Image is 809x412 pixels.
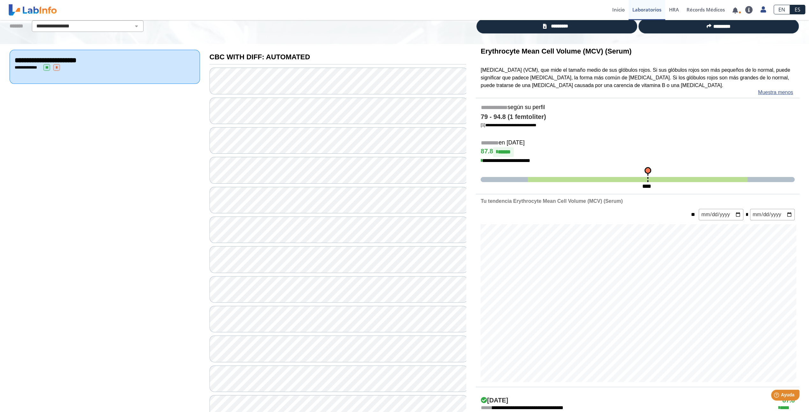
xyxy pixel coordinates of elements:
[481,122,536,127] a: [1]
[481,198,622,204] b: Tu tendencia Erythrocyte Mean Cell Volume (MCV) (Serum)
[481,104,795,111] h5: según su perfil
[774,5,790,14] a: EN
[210,53,310,61] b: CBC WITH DIFF: AUTOMATED
[758,89,793,96] a: Muestra menos
[669,6,679,13] span: HRA
[481,47,631,55] b: Erythrocyte Mean Cell Volume (MCV) (Serum)
[750,209,795,220] input: mm/dd/yyyy
[481,113,795,121] h4: 79 - 94.8 (1 femtoliter)
[481,397,508,404] h4: [DATE]
[752,387,802,405] iframe: Help widget launcher
[481,147,795,157] h4: 87.8
[481,139,795,147] h5: en [DATE]
[699,209,743,220] input: mm/dd/yyyy
[481,66,795,89] p: [MEDICAL_DATA] (VCM), que mide el tamaño medio de sus glóbulos rojos. Si sus glóbulos rojos son m...
[790,5,805,14] a: ES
